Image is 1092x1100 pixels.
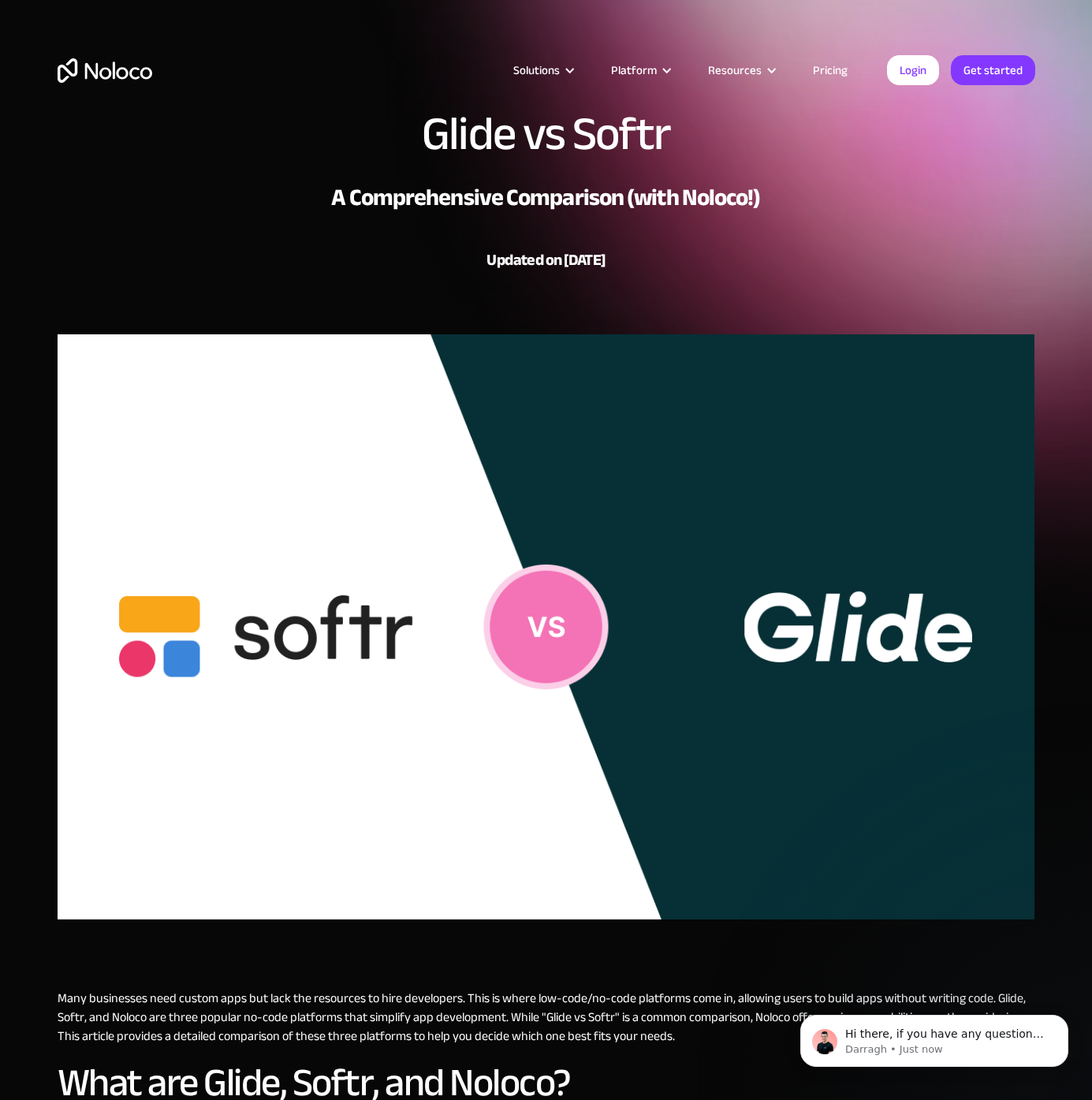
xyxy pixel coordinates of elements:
[486,245,605,274] strong: Updated on [DATE]
[688,60,793,80] div: Resources
[887,55,939,85] a: Login
[494,60,591,80] div: Solutions
[611,60,657,80] div: Platform
[58,919,1035,938] p: ‍
[422,110,670,158] h1: Glide vs Softr
[777,982,1092,1092] iframe: Intercom notifications message
[58,989,1035,1046] p: Many businesses need custom apps but lack the resources to hire developers. This is where low-cod...
[708,60,762,80] div: Resources
[793,60,867,80] a: Pricing
[513,60,560,80] div: Solutions
[58,954,1035,973] p: ‍
[591,60,688,80] div: Platform
[331,175,760,219] strong: A Comprehensive Comparison (with Noloco!)
[951,55,1035,85] a: Get started
[58,58,152,83] a: home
